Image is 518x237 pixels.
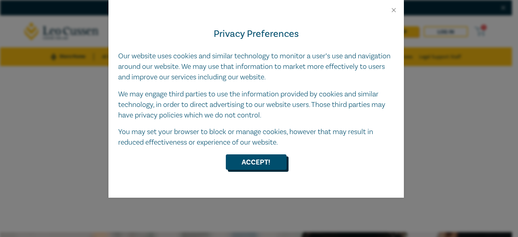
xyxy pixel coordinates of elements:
[390,6,397,14] button: Close
[118,127,394,148] p: You may set your browser to block or manage cookies, however that may result in reduced effective...
[118,27,394,41] h4: Privacy Preferences
[118,89,394,121] p: We may engage third parties to use the information provided by cookies and similar technology, in...
[226,154,287,170] button: Accept!
[118,51,394,83] p: Our website uses cookies and similar technology to monitor a user’s use and navigation around our...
